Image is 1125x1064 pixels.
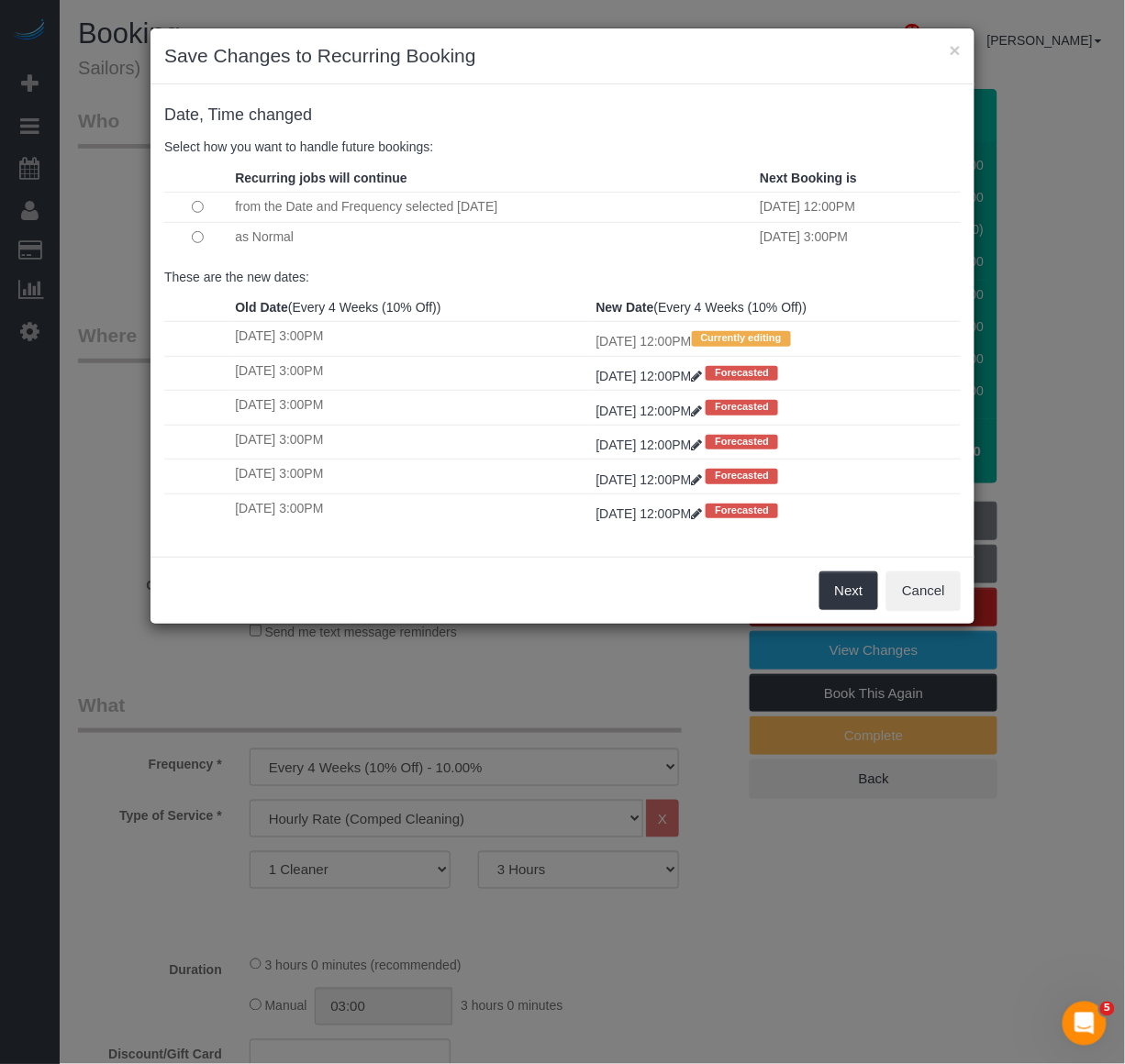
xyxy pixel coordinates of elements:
td: [DATE] 3:00PM [230,460,591,493]
span: Forecasted [706,366,778,381]
a: [DATE] 12:00PM [596,369,707,383]
button: × [950,40,961,60]
strong: Old Date [235,300,288,315]
th: (Every 4 Weeks (10% Off)) [592,294,961,322]
td: from the Date and Frequency selected [DATE] [230,192,755,222]
td: [DATE] 3:00PM [755,222,961,251]
th: (Every 4 Weeks (10% Off)) [230,294,591,322]
p: These are the new dates: [164,268,961,286]
td: [DATE] 3:00PM [230,493,591,527]
strong: Recurring jobs will continue [235,171,407,185]
strong: New Date [596,300,654,315]
span: Date, Time [164,105,244,124]
button: Cancel [886,571,961,610]
td: [DATE] 3:00PM [230,356,591,390]
h4: changed [164,106,961,125]
a: [DATE] 12:00PM [596,404,707,418]
td: [DATE] 3:00PM [230,391,591,425]
p: Select how you want to handle future bookings: [164,138,961,156]
td: [DATE] 12:00PM [755,192,961,222]
span: 5 [1100,1002,1115,1016]
span: Forecasted [706,435,778,449]
td: [DATE] 3:00PM [230,425,591,459]
a: [DATE] 12:00PM [596,506,707,521]
span: Forecasted [706,504,778,518]
button: Next [819,571,879,610]
span: Currently editing [692,331,791,346]
td: [DATE] 12:00PM [592,322,961,356]
td: [DATE] 3:00PM [230,322,591,356]
td: as Normal [230,222,755,251]
iframe: Intercom live chat [1063,1002,1107,1046]
span: Forecasted [706,400,778,415]
a: [DATE] 12:00PM [596,438,707,452]
strong: Next Booking is [760,171,857,185]
h3: Save Changes to Recurring Booking [164,42,961,70]
span: Forecasted [706,469,778,483]
a: [DATE] 12:00PM [596,472,707,487]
